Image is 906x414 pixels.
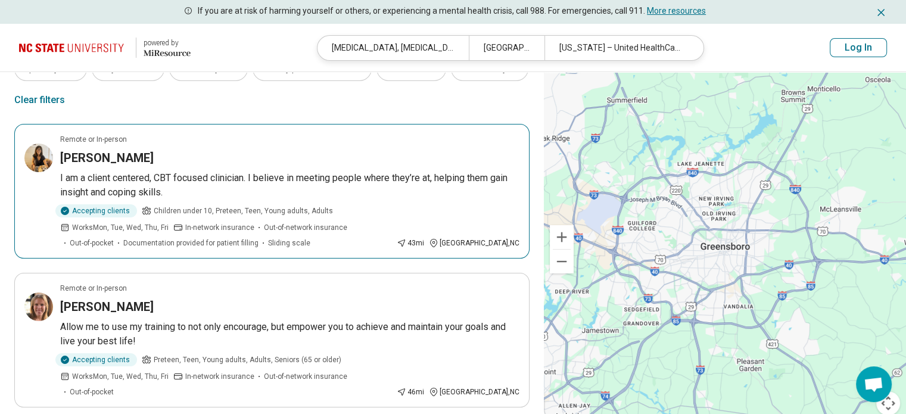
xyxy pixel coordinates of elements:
span: Out-of-network insurance [264,371,347,382]
span: Out-of-pocket [70,387,114,397]
span: Out-of-network insurance [264,222,347,233]
p: If you are at risk of harming yourself or others, or experiencing a mental health crisis, call 98... [198,5,706,17]
a: More resources [647,6,706,15]
div: 43 mi [397,238,424,248]
button: Log In [830,38,887,57]
div: Accepting clients [55,204,137,217]
span: Children under 10, Preteen, Teen, Young adults, Adults [154,206,333,216]
img: North Carolina State University [19,33,129,62]
span: In-network insurance [185,371,254,382]
div: [GEOGRAPHIC_DATA] , NC [429,387,519,397]
p: Remote or In-person [60,134,127,145]
p: I am a client centered, CBT focused clinician. I believe in meeting people where they’re at, help... [60,171,519,200]
div: powered by [144,38,191,48]
div: Accepting clients [55,353,137,366]
div: 46 mi [397,387,424,397]
p: Remote or In-person [60,283,127,294]
a: Open chat [856,366,892,402]
span: Sliding scale [268,238,310,248]
span: Out-of-pocket [70,238,114,248]
div: [GEOGRAPHIC_DATA] , NC [429,238,519,248]
span: Preteen, Teen, Young adults, Adults, Seniors (65 or older) [154,354,341,365]
a: North Carolina State University powered by [19,33,191,62]
div: [GEOGRAPHIC_DATA], [GEOGRAPHIC_DATA] [469,36,544,60]
div: [US_STATE] – United HealthCare [544,36,696,60]
p: Allow me to use my training to not only encourage, but empower you to achieve and maintain your g... [60,320,519,348]
button: Zoom in [550,225,574,249]
span: Documentation provided for patient filling [123,238,259,248]
h3: [PERSON_NAME] [60,298,154,315]
span: In-network insurance [185,222,254,233]
div: [MEDICAL_DATA], [MEDICAL_DATA], Self-Esteem, [MEDICAL_DATA] [317,36,469,60]
div: Clear filters [14,86,65,114]
span: Works Mon, Tue, Wed, Thu, Fri [72,222,169,233]
h3: [PERSON_NAME] [60,150,154,166]
button: Zoom out [550,250,574,273]
span: Works Mon, Tue, Wed, Thu, Fri [72,371,169,382]
button: Dismiss [875,5,887,19]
